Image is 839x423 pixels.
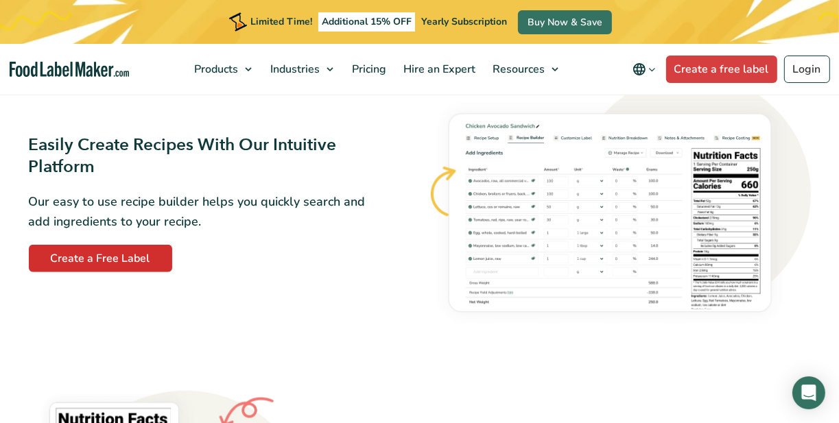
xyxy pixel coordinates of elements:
a: Create a Free Label [29,245,172,272]
a: Create a free label [666,56,777,83]
div: Open Intercom Messenger [792,376,825,409]
h3: Easily Create Recipes With Our Intuitive Platform [29,134,368,178]
span: Pricing [348,62,388,77]
a: Hire an Expert [395,44,481,95]
span: Products [190,62,239,77]
a: Food Label Maker homepage [10,62,130,77]
a: Pricing [344,44,392,95]
a: Buy Now & Save [518,10,612,34]
span: Yearly Subscription [421,15,507,28]
span: Industries [266,62,321,77]
span: Additional 15% OFF [318,12,415,32]
p: Our easy to use recipe builder helps you quickly search and add ingredients to your recipe. [29,192,368,232]
button: Change language [623,56,666,83]
a: Login [784,56,830,83]
a: Products [186,44,259,95]
span: Limited Time! [250,15,312,28]
a: Resources [484,44,565,95]
a: Industries [262,44,340,95]
span: Hire an Expert [399,62,477,77]
span: Resources [488,62,546,77]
